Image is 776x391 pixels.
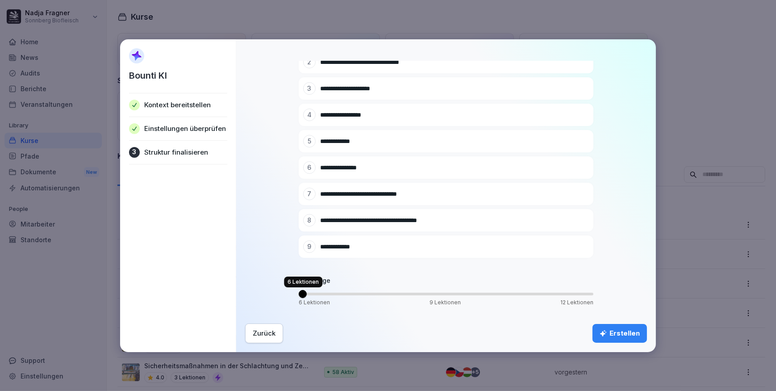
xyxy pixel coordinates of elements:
p: 6 Lektionen [299,299,330,306]
p: Kontext bereitstellen [144,101,211,109]
p: Einstellungen überprüfen [144,124,226,133]
div: 9 [303,240,316,253]
p: 6 Lektionen [288,278,319,286]
div: 7 [303,188,316,200]
div: Zurück [253,328,275,338]
div: 6 [303,161,316,174]
div: Erstellen [600,328,640,338]
p: Bounti KI [129,69,167,82]
button: Erstellen [592,324,647,343]
p: 9 Lektionen [430,299,461,306]
div: 3 [129,147,140,158]
div: 2 [303,56,316,68]
h4: Kurslänge [299,276,593,285]
div: 8 [303,214,316,227]
button: Zurück [245,324,283,343]
span: Volume [299,290,307,298]
div: 4 [303,109,316,121]
p: 12 Lektionen [560,299,593,306]
img: AI Sparkle [129,48,144,63]
p: Struktur finalisieren [144,148,208,157]
div: 5 [303,135,316,147]
div: 3 [303,82,316,95]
